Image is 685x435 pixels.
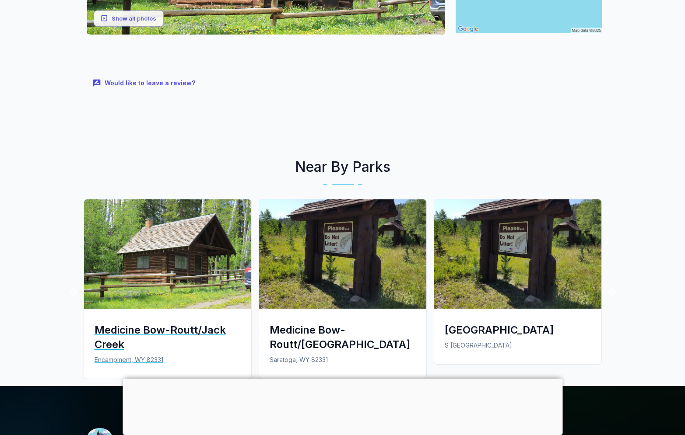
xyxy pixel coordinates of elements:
[95,323,241,351] div: Medicine Bow-Routt/Jack Creek
[94,10,164,27] button: Show all photos
[255,199,430,386] a: Medicine Bow-Routt/South Brush CreekMedicine Bow-Routt/[GEOGRAPHIC_DATA]Saratoga, WY 82331
[123,379,562,433] iframe: Advertisement
[430,199,605,372] a: South Brush Creek Campground[GEOGRAPHIC_DATA]S [GEOGRAPHIC_DATA]
[84,199,251,309] img: Medicine Bow-Routt/Jack Creek
[80,199,255,386] a: Medicine Bow-Routt/Jack CreekMedicine Bow-Routt/Jack CreekEncampment, WY 82331
[270,323,416,351] div: Medicine Bow-Routt/[GEOGRAPHIC_DATA]
[608,288,616,297] button: Next
[69,288,78,297] button: Previous
[87,74,202,93] button: Would like to leave a review?
[434,199,601,309] img: South Brush Creek Campground
[270,355,416,365] p: Saratoga, WY 82331
[95,355,241,365] p: Encampment, WY 82331
[445,341,591,350] p: S [GEOGRAPHIC_DATA]
[87,35,445,74] iframe: Advertisement
[445,323,591,337] div: [GEOGRAPHIC_DATA]
[80,157,605,177] h2: Near By Parks
[456,40,602,150] iframe: Advertisement
[259,199,426,309] img: Medicine Bow-Routt/South Brush Creek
